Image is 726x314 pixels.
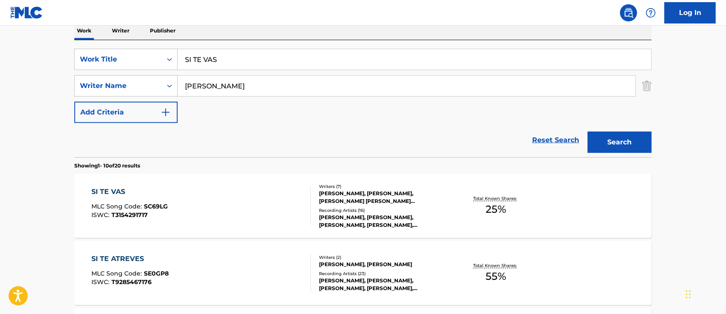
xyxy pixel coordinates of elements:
[319,254,448,261] div: Writers ( 2 )
[319,270,448,277] div: Recording Artists ( 23 )
[92,278,112,286] span: ISWC :
[112,278,152,286] span: T9285467176
[319,277,448,292] div: [PERSON_NAME], [PERSON_NAME], [PERSON_NAME], [PERSON_NAME], [PERSON_NAME], [PERSON_NAME], [PERSON...
[80,54,157,65] div: Work Title
[319,261,448,268] div: [PERSON_NAME], [PERSON_NAME]
[161,107,171,117] img: 9d2ae6d4665cec9f34b9.svg
[147,22,178,40] p: Publisher
[92,211,112,219] span: ISWC :
[473,262,519,269] p: Total Known Shares:
[486,269,506,284] span: 55 %
[319,190,448,205] div: [PERSON_NAME], [PERSON_NAME], [PERSON_NAME] [PERSON_NAME] [PERSON_NAME] [PERSON_NAME] [PERSON_NAM...
[486,202,506,217] span: 25 %
[646,8,656,18] img: help
[642,75,652,97] img: Delete Criterion
[92,187,168,197] div: SI TE VAS
[92,270,144,277] span: MLC Song Code :
[319,207,448,214] div: Recording Artists ( 16 )
[319,183,448,190] div: Writers ( 7 )
[642,4,659,21] div: Help
[665,2,716,23] a: Log In
[144,270,169,277] span: SE0GP8
[473,195,519,202] p: Total Known Shares:
[74,174,652,238] a: SI TE VASMLC Song Code:SC69LGISWC:T3154291717Writers (7)[PERSON_NAME], [PERSON_NAME], [PERSON_NAM...
[112,211,148,219] span: T3154291717
[620,4,637,21] a: Public Search
[109,22,132,40] p: Writer
[74,49,652,157] form: Search Form
[74,102,178,123] button: Add Criteria
[144,202,168,210] span: SC69LG
[74,22,94,40] p: Work
[686,282,691,307] div: Arrastrar
[92,254,169,264] div: SI TE ATREVES
[683,273,726,314] iframe: Chat Widget
[528,131,583,150] a: Reset Search
[80,81,157,91] div: Writer Name
[319,214,448,229] div: [PERSON_NAME], [PERSON_NAME], [PERSON_NAME], [PERSON_NAME], [PERSON_NAME]
[683,273,726,314] div: Widget de chat
[10,6,43,19] img: MLC Logo
[74,162,140,170] p: Showing 1 - 10 of 20 results
[588,132,652,153] button: Search
[74,241,652,305] a: SI TE ATREVESMLC Song Code:SE0GP8ISWC:T9285467176Writers (2)[PERSON_NAME], [PERSON_NAME]Recording...
[92,202,144,210] span: MLC Song Code :
[624,8,634,18] img: search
